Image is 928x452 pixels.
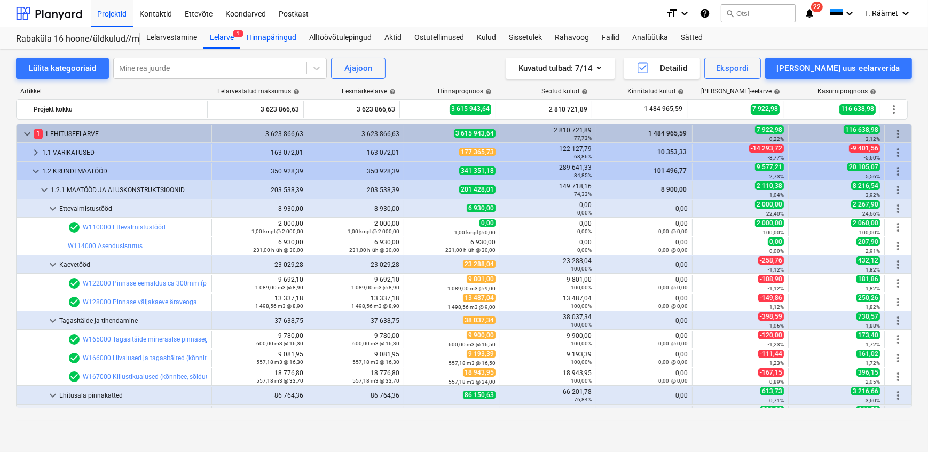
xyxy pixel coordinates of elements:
[351,303,399,309] small: 1 498,56 m3 @ 8,90
[216,205,303,212] div: 8 930,00
[579,89,588,95] span: help
[665,7,678,20] i: format_size
[387,89,396,95] span: help
[768,379,784,385] small: -0,89%
[216,392,303,399] div: 86 764,36
[203,27,240,49] a: Eelarve1
[758,350,784,358] span: -111,44
[83,336,212,343] a: W165000 Tagasitäide mineraalse pinnasega
[352,359,399,365] small: 557,18 m3 @ 16,30
[892,146,905,159] span: Rohkem tegevusi
[866,173,880,179] small: 5,56%
[216,261,303,268] div: 23 029,28
[505,183,592,197] div: 149 718,16
[216,220,303,235] div: 2 000,00
[768,286,784,291] small: -1,12%
[658,303,688,309] small: 0,00 @ 0,00
[312,276,399,291] div: 9 692,10
[721,4,796,22] button: Otsi
[768,155,784,161] small: -8,77%
[312,317,399,324] div: 37 638,75
[849,144,880,153] span: -9 401,56
[601,317,688,324] div: 0,00
[312,186,399,194] div: 203 538,39
[624,58,700,79] button: Detailid
[601,205,688,212] div: 0,00
[755,219,784,227] span: 2 000,00
[502,27,548,49] a: Sissetulek
[571,303,592,309] small: 100,00%
[577,228,592,234] small: 0,00%
[601,332,688,347] div: 0,00
[768,304,784,310] small: -1,12%
[777,61,900,75] div: [PERSON_NAME] uus eelarverida
[866,323,880,329] small: 1,88%
[83,354,311,362] a: W166000 Liivalused ja tagasitäited (kõnnitee, sõiduteede, mänguväljakute alla)
[342,88,396,95] div: Eesmärkeelarve
[449,379,496,385] small: 557,18 m3 @ 34,00
[839,104,876,114] span: 116 638,98
[758,331,784,339] span: -120,00
[216,130,303,138] div: 3 623 866,63
[601,295,688,310] div: 0,00
[772,89,780,95] span: help
[755,163,784,171] span: 9 577,21
[51,181,207,199] div: 1.2.1 MAATÖÖD JA ALUSKONSTRUKTSIOONID
[83,298,197,306] a: W128000 Pinnase väljakaeve äraveoga
[595,27,626,49] div: Failid
[892,314,905,327] span: Rohkem tegevusi
[467,204,496,212] span: 6 930,00
[856,331,880,339] span: 173,40
[505,295,592,310] div: 13 487,04
[16,34,127,45] div: Rabaküla 16 hoone/üldkulud//maatööd (2101952//2101953)
[216,295,303,310] div: 13 337,18
[769,173,784,179] small: 2,73%
[38,184,51,196] span: keyboard_arrow_down
[312,130,399,138] div: 3 623 866,63
[463,368,496,377] span: 18 943,95
[408,239,496,253] div: 6 930,00
[859,229,880,235] small: 100,00%
[601,369,688,384] div: 0,00
[216,186,303,194] div: 203 538,39
[240,27,303,49] a: Hinnapäringud
[892,240,905,252] span: Rohkem tegevusi
[216,332,303,347] div: 9 780,00
[658,228,688,234] small: 0,00 @ 0,00
[505,257,592,272] div: 23 288,04
[577,210,592,216] small: 0,00%
[438,88,492,95] div: Hinnaprognoos
[866,192,880,198] small: 3,92%
[704,58,760,79] button: Ekspordi
[699,7,710,20] i: Abikeskus
[627,88,684,95] div: Kinnitatud kulud
[459,185,496,194] span: 201 428,01
[856,256,880,265] span: 432,12
[251,228,303,234] small: 1,00 kmpl @ 2 000,00
[856,350,880,358] span: 161,02
[256,340,303,346] small: 600,00 m3 @ 16,30
[856,368,880,377] span: 396,15
[868,89,876,95] span: help
[866,136,880,142] small: 3,12%
[749,144,784,153] span: -14 293,72
[851,181,880,190] span: 8 216,54
[656,148,688,156] span: 10 353,33
[140,27,203,49] div: Eelarvestamine
[459,148,496,156] span: 177 365,73
[42,163,207,180] div: 1.2 KRUNDI MAATÖÖD
[660,186,688,193] span: 8 900,00
[626,27,674,49] a: Analüütika
[470,27,502,49] a: Kulud
[331,58,386,79] button: Ajajoon
[29,61,96,75] div: Lülita kategooriaid
[348,228,399,234] small: 1,00 kmpl @ 2 000,00
[59,256,207,273] div: Kaevetööd
[312,239,399,253] div: 6 930,00
[811,2,823,12] span: 22
[352,378,399,384] small: 557,18 m3 @ 33,70
[447,286,496,291] small: 1 089,00 m3 @ 9,00
[601,392,688,399] div: 0,00
[303,27,378,49] div: Alltöövõtulepingud
[68,277,81,290] span: Eelarvereal on 1 hinnapakkumist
